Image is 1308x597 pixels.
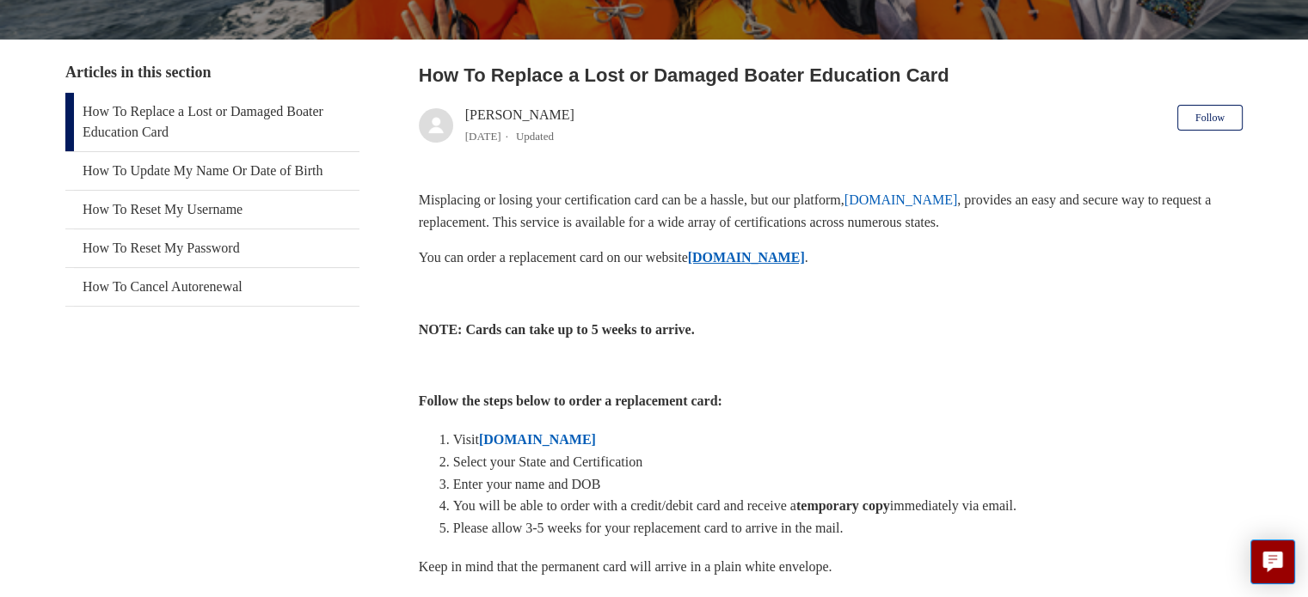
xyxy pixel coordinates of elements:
strong: temporary copy [796,498,890,513]
strong: NOTE: Cards can take up to 5 weeks to arrive. [419,322,695,337]
a: How To Update My Name Or Date of Birth [65,152,359,190]
a: [DOMAIN_NAME] [688,250,805,265]
span: Visit [453,432,479,447]
span: Please allow 3-5 weeks for your replacement card to arrive in the mail. [453,521,844,535]
span: You can order a replacement card on our website [419,250,688,265]
button: Live chat [1250,539,1295,584]
span: Keep in mind that the permanent card will arrive in a plain white envelope. [419,559,832,574]
a: How To Replace a Lost or Damaged Boater Education Card [65,93,359,151]
time: 04/08/2025, 12:48 [465,130,501,143]
strong: Follow the steps below to order a replacement card: [419,393,722,408]
a: How To Reset My Username [65,191,359,228]
span: Articles in this section [65,64,211,81]
a: [DOMAIN_NAME] [844,192,958,207]
span: Enter your name and DOB [453,477,601,491]
div: [PERSON_NAME] [465,105,574,146]
a: [DOMAIN_NAME] [479,432,596,447]
h2: How To Replace a Lost or Damaged Boater Education Card [419,61,1243,89]
button: Follow Article [1177,105,1243,131]
p: Misplacing or losing your certification card can be a hassle, but our platform, , provides an eas... [419,189,1243,233]
span: Select your State and Certification [453,454,642,469]
a: How To Reset My Password [65,229,359,267]
a: How To Cancel Autorenewal [65,268,359,306]
span: . [805,250,808,265]
span: You will be able to order with a credit/debit card and receive a immediately via email. [453,498,1016,513]
li: Updated [516,130,554,143]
